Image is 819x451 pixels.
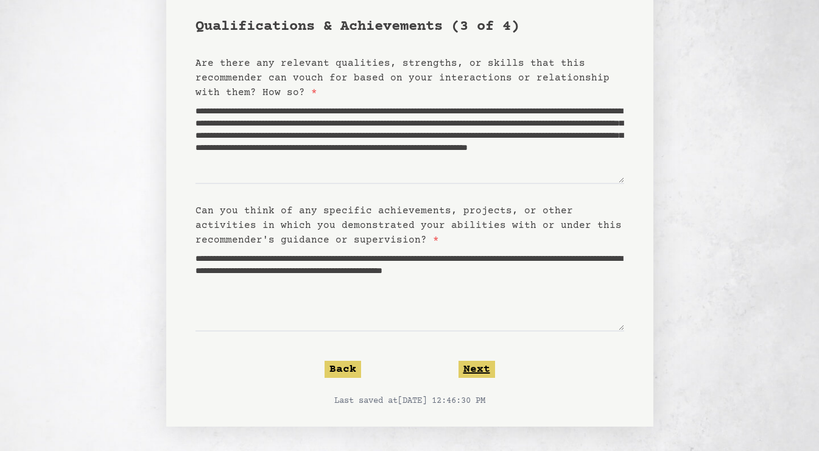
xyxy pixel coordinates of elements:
p: Last saved at [DATE] 12:46:30 PM [195,395,624,407]
button: Back [325,361,361,378]
label: Can you think of any specific achievements, projects, or other activities in which you demonstrat... [195,205,622,246]
button: Next [459,361,495,378]
h1: Qualifications & Achievements (3 of 4) [195,17,624,37]
label: Are there any relevant qualities, strengths, or skills that this recommender can vouch for based ... [195,58,610,98]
